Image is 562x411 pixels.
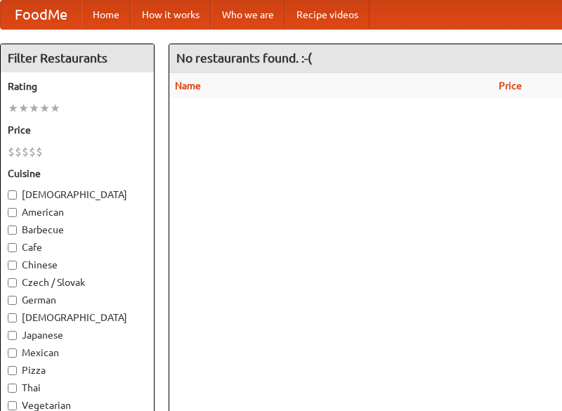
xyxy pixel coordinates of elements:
a: Price [499,80,522,91]
label: German [8,293,147,307]
input: Czech / Slovak [8,278,17,287]
label: Mexican [8,346,147,360]
input: German [8,296,17,305]
li: $ [29,144,36,159]
input: Pizza [8,366,17,375]
label: Cafe [8,240,147,254]
h4: Filter Restaurants [1,44,154,72]
label: [DEMOGRAPHIC_DATA] [8,311,147,325]
input: American [8,208,17,217]
input: [DEMOGRAPHIC_DATA] [8,313,17,322]
a: Name [175,80,201,91]
a: How it works [131,1,211,29]
label: [DEMOGRAPHIC_DATA] [8,188,147,202]
input: Mexican [8,348,17,358]
li: ★ [8,100,18,116]
label: Czech / Slovak [8,275,147,289]
label: Barbecue [8,223,147,237]
input: Japanese [8,331,17,340]
li: $ [15,144,22,159]
label: Pizza [8,363,147,377]
input: [DEMOGRAPHIC_DATA] [8,190,17,200]
li: ★ [39,100,50,116]
a: FoodMe [1,1,81,29]
input: Barbecue [8,226,17,235]
input: Chinese [8,261,17,270]
a: Who we are [211,1,285,29]
li: $ [22,144,29,159]
a: Recipe videos [285,1,370,29]
ng-pluralize: No restaurants found. :-( [176,51,312,65]
h5: Rating [8,79,147,93]
input: Cafe [8,243,17,252]
input: Vegetarian [8,401,17,410]
input: Thai [8,384,17,393]
h5: Price [8,123,147,137]
h5: Cuisine [8,167,147,181]
label: American [8,205,147,219]
li: ★ [18,100,29,116]
li: ★ [29,100,39,116]
li: $ [8,144,15,159]
a: Home [81,1,131,29]
label: Thai [8,381,147,395]
li: ★ [50,100,60,116]
li: $ [36,144,43,159]
label: Japanese [8,328,147,342]
label: Chinese [8,258,147,272]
